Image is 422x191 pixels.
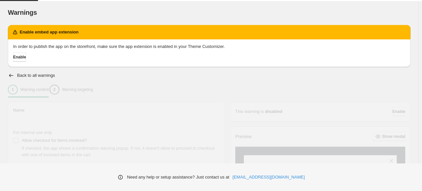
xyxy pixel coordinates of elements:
[17,73,55,78] h2: Back to all warnings
[13,54,26,60] span: Enable
[20,29,78,35] h2: Enable embed app extension
[13,53,26,62] button: Enable
[233,174,305,180] a: [EMAIL_ADDRESS][DOMAIN_NAME]
[8,9,37,16] span: Warnings
[13,43,405,50] p: In order to publish the app on the storefront, make sure the app extension is enabled in your The...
